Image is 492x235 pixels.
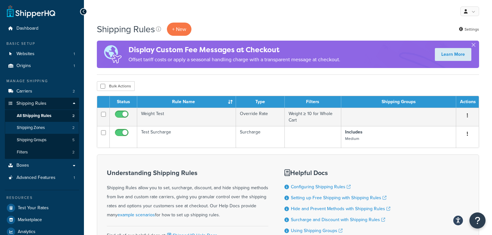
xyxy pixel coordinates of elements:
[16,51,35,57] span: Websites
[16,63,31,69] span: Origins
[5,195,79,201] div: Resources
[5,122,79,134] a: Shipping Zones 2
[107,169,268,176] h3: Understanding Shipping Rules
[459,25,479,34] a: Settings
[97,41,128,68] img: duties-banner-06bc72dcb5fe05cb3f9472aba00be2ae8eb53ab6f0d8bb03d382ba314ac3c341.png
[16,89,32,94] span: Carriers
[5,48,79,60] li: Websites
[5,98,79,159] li: Shipping Rules
[110,96,137,108] th: Status
[236,96,285,108] th: Type
[18,217,42,223] span: Marketplace
[16,101,46,106] span: Shipping Rules
[5,23,79,34] a: Dashboard
[5,172,79,184] a: Advanced Features 1
[5,60,79,72] li: Origins
[236,108,285,126] td: Override Rate
[73,89,75,94] span: 2
[285,96,341,108] th: Filters
[167,23,191,36] p: + New
[128,44,340,55] h4: Display Custom Fee Messages at Checkout
[18,229,36,235] span: Analytics
[118,211,155,218] a: example scenarios
[97,23,155,35] h1: Shipping Rules
[17,113,51,119] span: All Shipping Rules
[456,96,479,108] th: Actions
[236,126,285,148] td: Surcharge
[345,136,359,142] small: Medium
[291,216,385,223] a: Surcharge and Discount with Shipping Rules
[5,172,79,184] li: Advanced Features
[5,134,79,146] a: Shipping Groups 5
[5,134,79,146] li: Shipping Groups
[17,125,45,131] span: Shipping Zones
[5,60,79,72] a: Origins 1
[5,214,79,226] a: Marketplace
[74,51,75,57] span: 1
[5,202,79,214] a: Test Your Rates
[5,98,79,110] a: Shipping Rules
[284,169,390,176] h3: Helpful Docs
[137,108,236,126] td: Weight Test
[5,85,79,97] li: Carriers
[18,205,49,211] span: Test Your Rates
[16,26,38,31] span: Dashboard
[72,150,75,155] span: 2
[341,96,456,108] th: Shipping Groups
[435,48,471,61] a: Learn More
[5,78,79,84] div: Manage Shipping
[469,212,486,229] button: Open Resource Center
[291,183,351,190] a: Configuring Shipping Rules
[74,63,75,69] span: 1
[137,126,236,148] td: Test Surcharge
[5,48,79,60] a: Websites 1
[72,125,75,131] span: 2
[291,194,386,201] a: Setting up Free Shipping with Shipping Rules
[17,137,46,143] span: Shipping Groups
[17,150,28,155] span: Filters
[5,146,79,158] a: Filters 2
[72,137,75,143] span: 5
[5,110,79,122] a: All Shipping Rules 2
[128,55,340,64] p: Offset tariff costs or apply a seasonal handling charge with a transparent message at checkout.
[97,81,135,91] button: Bulk Actions
[5,41,79,46] div: Basic Setup
[72,113,75,119] span: 2
[345,129,363,135] strong: Includes
[107,169,268,220] div: Shipping Rules allow you to set, surcharge, discount, and hide shipping methods from live and cus...
[16,163,29,168] span: Boxes
[5,146,79,158] li: Filters
[16,175,56,181] span: Advanced Features
[7,5,55,18] a: ShipperHQ Home
[137,96,236,108] th: Rule Name : activate to sort column ascending
[5,122,79,134] li: Shipping Zones
[291,205,390,212] a: Hide and Prevent Methods with Shipping Rules
[5,85,79,97] a: Carriers 2
[5,110,79,122] li: All Shipping Rules
[285,108,341,126] td: Weight ≥ 10 for Whole Cart
[291,227,343,234] a: Using Shipping Groups
[74,175,75,181] span: 1
[5,160,79,171] a: Boxes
